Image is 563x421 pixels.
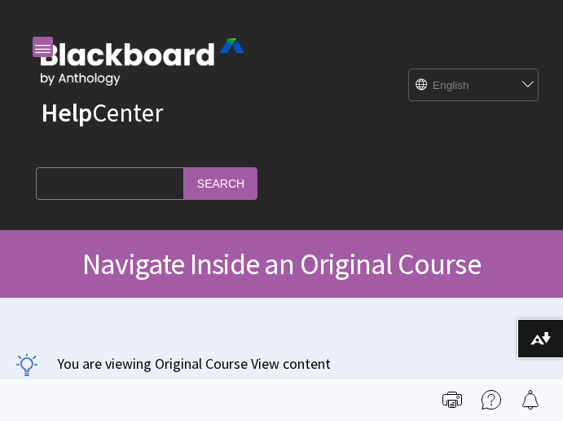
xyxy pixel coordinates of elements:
img: Print [442,390,462,410]
img: More help [482,390,501,410]
span: Navigate Inside an Original Course [82,246,481,282]
strong: Help [41,96,92,129]
select: Site Language Selector [409,69,523,102]
a: HelpCenter [41,96,163,129]
img: Follow this page [521,390,540,410]
p: You are viewing Original Course View content [16,353,547,374]
input: Search [184,167,257,199]
img: Blackboard by Anthology [41,38,244,86]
